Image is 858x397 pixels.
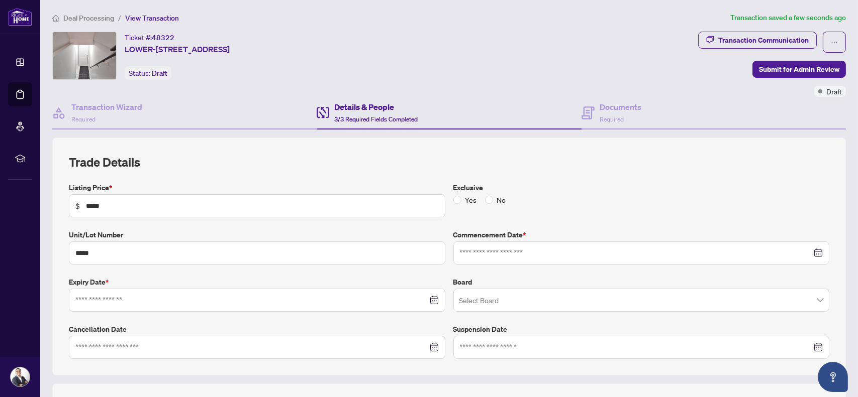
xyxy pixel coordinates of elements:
div: Transaction Communication [718,32,809,48]
span: LOWER-[STREET_ADDRESS] [125,43,230,55]
h4: Details & People [334,101,418,113]
label: Listing Price [69,182,445,193]
label: Expiry Date [69,277,445,288]
span: Yes [461,194,481,205]
label: Exclusive [453,182,830,193]
span: Deal Processing [63,14,114,23]
img: Profile Icon [11,367,30,386]
span: Submit for Admin Review [759,61,839,77]
span: No [493,194,510,205]
label: Unit/Lot Number [69,229,445,240]
button: Submit for Admin Review [752,61,846,78]
span: Draft [152,69,167,78]
span: $ [75,200,80,211]
label: Board [453,277,830,288]
h4: Documents [600,101,641,113]
span: View Transaction [125,14,179,23]
h4: Transaction Wizard [71,101,142,113]
div: Status: [125,66,171,80]
button: Open asap [818,362,848,392]
span: home [52,15,59,22]
img: logo [8,8,32,26]
span: ellipsis [831,39,838,46]
label: Suspension Date [453,324,830,335]
button: Transaction Communication [698,32,817,49]
div: Ticket #: [125,32,174,43]
label: Cancellation Date [69,324,445,335]
li: / [118,12,121,24]
span: 48322 [152,33,174,42]
span: 3/3 Required Fields Completed [334,115,418,123]
span: Required [600,115,624,123]
h2: Trade Details [69,154,829,170]
img: IMG-W12325195_1.jpg [53,32,116,79]
article: Transaction saved a few seconds ago [730,12,846,24]
span: Required [71,115,96,123]
label: Commencement Date [453,229,830,240]
span: Draft [826,86,842,97]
